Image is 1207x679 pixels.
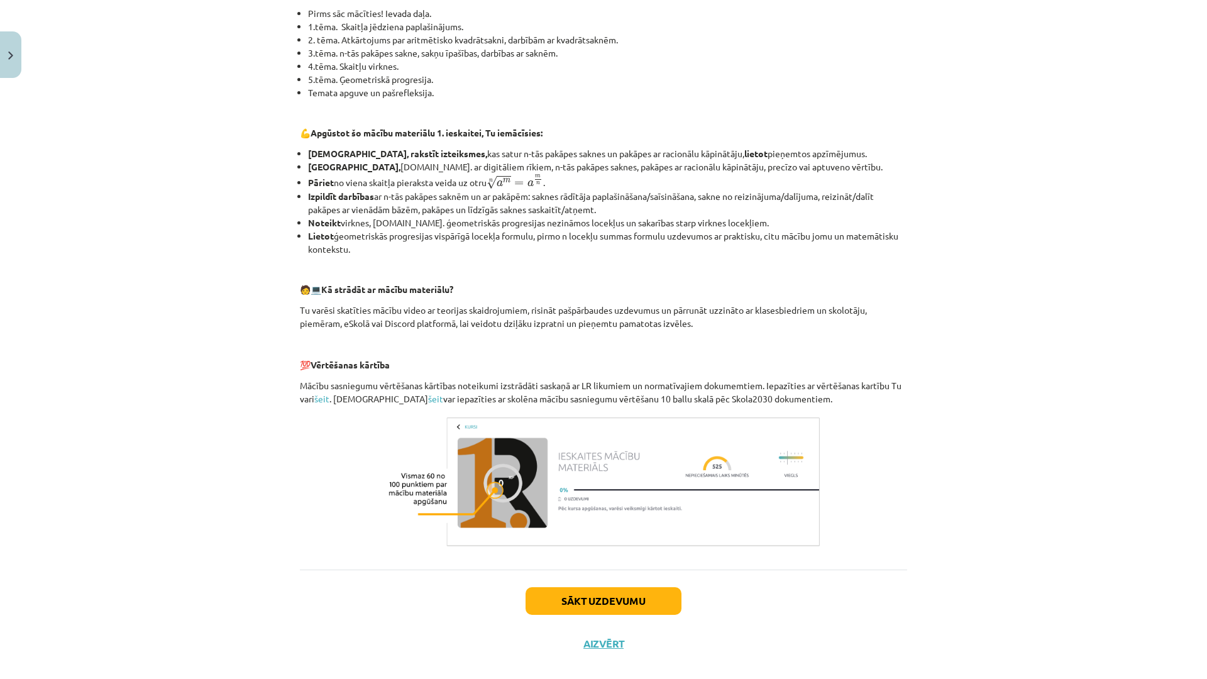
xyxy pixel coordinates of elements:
[308,190,907,216] li: ar n-tās pakāpes saknēm un ar pakāpēm: saknes rādītāja paplašināšana/saīsināšana, sakne no reizin...
[744,148,768,159] b: lietot
[536,182,540,185] span: n
[308,47,907,60] li: 3.tēma. n-tās pakāpes sakne, sakņu īpašības, darbības ar saknēm.
[308,86,907,99] li: Temata apguve un pašrefleksija.
[8,52,13,60] img: icon-close-lesson-0947bae3869378f0d4975bcd49f059093ad1ed9edebbc8119c70593378902aed.svg
[308,7,907,20] li: Pirms sāc mācīties! Ievada daļa.
[514,181,524,186] span: =
[308,190,374,202] b: Izpildīt darbības
[308,20,907,33] li: 1.tēma. Skaitļa jēdziena paplašinājums.
[300,304,907,330] p: Tu varēsi skatīties mācību video ar teorijas skaidrojumiem, risināt pašpārbaudes uzdevumus un pār...
[308,216,907,229] li: virknes, [DOMAIN_NAME]. ģeometriskās progresijas nezināmos locekļus un sakarības starp virknes lo...
[314,393,329,404] a: šeit
[497,180,503,187] span: a
[308,229,907,256] li: ģeometriskās progresijas vispārīgā locekļa formulu, pirmo n locekļu summas formulu uzdevumos ar p...
[308,33,907,47] li: 2. tēma. Atkārtojums par aritmētisko kvadrātsakni, darbībām ar kvadrātsaknēm.
[580,638,627,650] button: Aizvērt
[535,175,541,178] span: m
[308,148,487,159] b: [DEMOGRAPHIC_DATA], rakstīt izteiksmes,
[321,284,453,295] b: Kā strādāt ar mācību materiālu?
[308,160,907,174] li: [DOMAIN_NAME]. ar digitāliem rīkiem, n-tās pakāpes saknes, pakāpes ar racionālu kāpinātāju, precī...
[308,217,341,228] b: Noteikt
[308,230,334,241] b: Lietot
[487,176,497,189] span: √
[300,358,907,372] p: 💯
[428,393,443,404] a: šeit
[308,60,907,73] li: 4.tēma. Skaitļu virknes.
[526,587,681,615] button: Sākt uzdevumu
[308,174,907,190] li: no viena skaitļa pieraksta veida uz otru .
[300,379,907,406] p: Mācību sasniegumu vērtēšanas kārtības noteikumi izstrādāti saskaņā ar LR likumiem un normatīvajie...
[308,177,334,188] b: Pāriet
[300,283,907,296] p: 🧑 💻
[527,180,534,187] span: a
[503,179,510,183] span: m
[308,147,907,160] li: kas satur n-tās pakāpes saknes un pakāpes ar racionālu kāpinātāju, pieņemtos apzīmējumus.
[300,126,907,140] p: 💪
[308,73,907,86] li: 5.tēma. Ģeometriskā progresija.
[311,359,390,370] b: Vērtēšanas kārtība
[311,127,543,138] b: Apgūstot šo mācību materiālu 1. ieskaitei, Tu iemācīsies:
[308,161,400,172] b: [GEOGRAPHIC_DATA],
